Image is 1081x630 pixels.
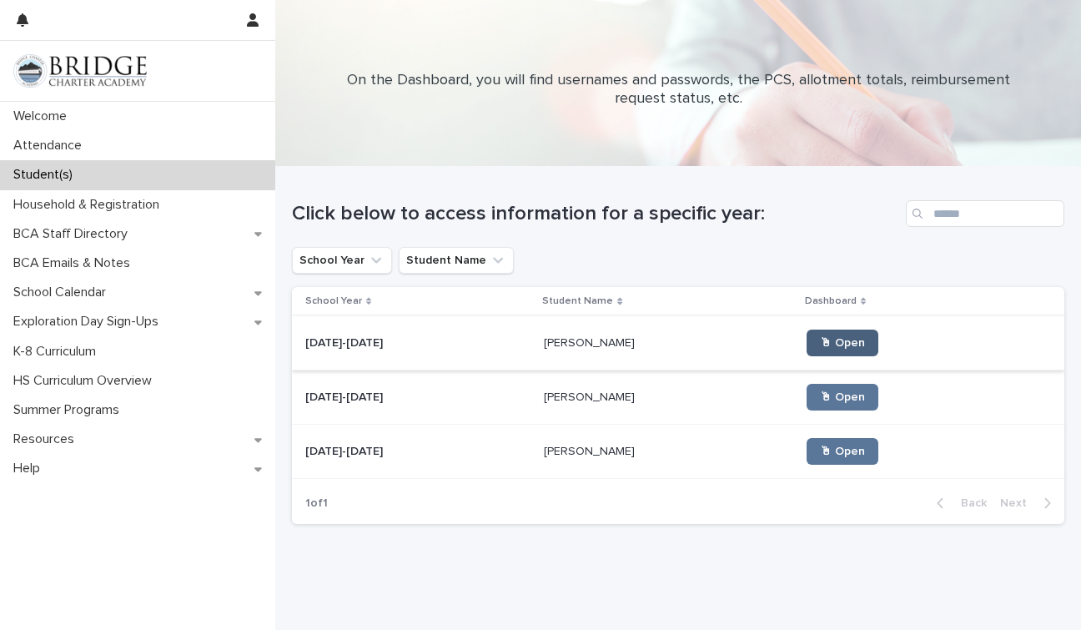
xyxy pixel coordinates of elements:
[13,54,147,88] img: V1C1m3IdTEidaUdm9Hs0
[820,391,865,403] span: 🖱 Open
[292,316,1064,370] tr: [DATE]-[DATE][DATE]-[DATE] [PERSON_NAME][PERSON_NAME] 🖱 Open
[807,438,878,465] a: 🖱 Open
[7,138,95,154] p: Attendance
[805,292,857,310] p: Dashboard
[7,402,133,418] p: Summer Programs
[292,202,899,226] h1: Click below to access information for a specific year:
[820,337,865,349] span: 🖱 Open
[305,441,386,459] p: [DATE]-[DATE]
[544,387,638,405] p: [PERSON_NAME]
[292,247,392,274] button: School Year
[1000,497,1037,509] span: Next
[7,285,119,300] p: School Calendar
[292,370,1064,425] tr: [DATE]-[DATE][DATE]-[DATE] [PERSON_NAME][PERSON_NAME] 🖱 Open
[923,496,993,511] button: Back
[807,384,878,411] a: 🖱 Open
[807,330,878,356] a: 🖱 Open
[951,497,987,509] span: Back
[7,431,88,447] p: Resources
[305,292,362,310] p: School Year
[544,333,638,350] p: [PERSON_NAME]
[7,197,173,213] p: Household & Registration
[305,387,386,405] p: [DATE]-[DATE]
[7,373,165,389] p: HS Curriculum Overview
[344,72,1012,108] p: On the Dashboard, you will find usernames and passwords, the PCS, allotment totals, reimbursement...
[7,255,143,271] p: BCA Emails & Notes
[7,167,86,183] p: Student(s)
[7,314,172,330] p: Exploration Day Sign-Ups
[542,292,613,310] p: Student Name
[7,461,53,476] p: Help
[7,226,141,242] p: BCA Staff Directory
[820,446,865,457] span: 🖱 Open
[399,247,514,274] button: Student Name
[544,441,638,459] p: [PERSON_NAME]
[305,333,386,350] p: [DATE]-[DATE]
[292,425,1064,479] tr: [DATE]-[DATE][DATE]-[DATE] [PERSON_NAME][PERSON_NAME] 🖱 Open
[993,496,1064,511] button: Next
[7,108,80,124] p: Welcome
[292,483,341,524] p: 1 of 1
[906,200,1064,227] input: Search
[7,344,109,360] p: K-8 Curriculum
